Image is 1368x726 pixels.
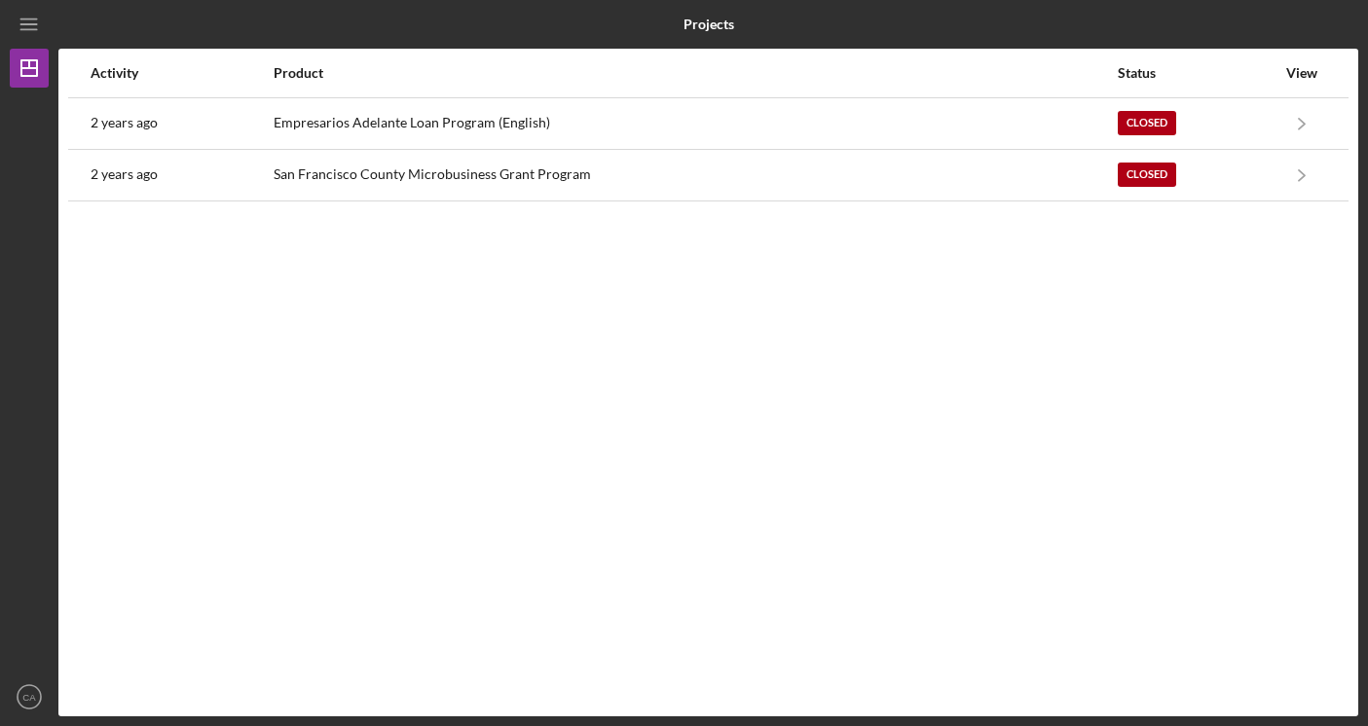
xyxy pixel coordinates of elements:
div: Status [1118,65,1276,81]
button: CA [10,677,49,716]
div: Closed [1118,111,1176,135]
div: San Francisco County Microbusiness Grant Program [274,151,1116,200]
div: Closed [1118,163,1176,187]
b: Projects [684,17,734,32]
div: View [1277,65,1326,81]
div: Empresarios Adelante Loan Program (English) [274,99,1116,148]
text: CA [22,692,36,703]
div: Product [274,65,1116,81]
time: 2023-04-07 08:56 [91,166,158,182]
time: 2023-05-23 01:29 [91,115,158,130]
div: Activity [91,65,272,81]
